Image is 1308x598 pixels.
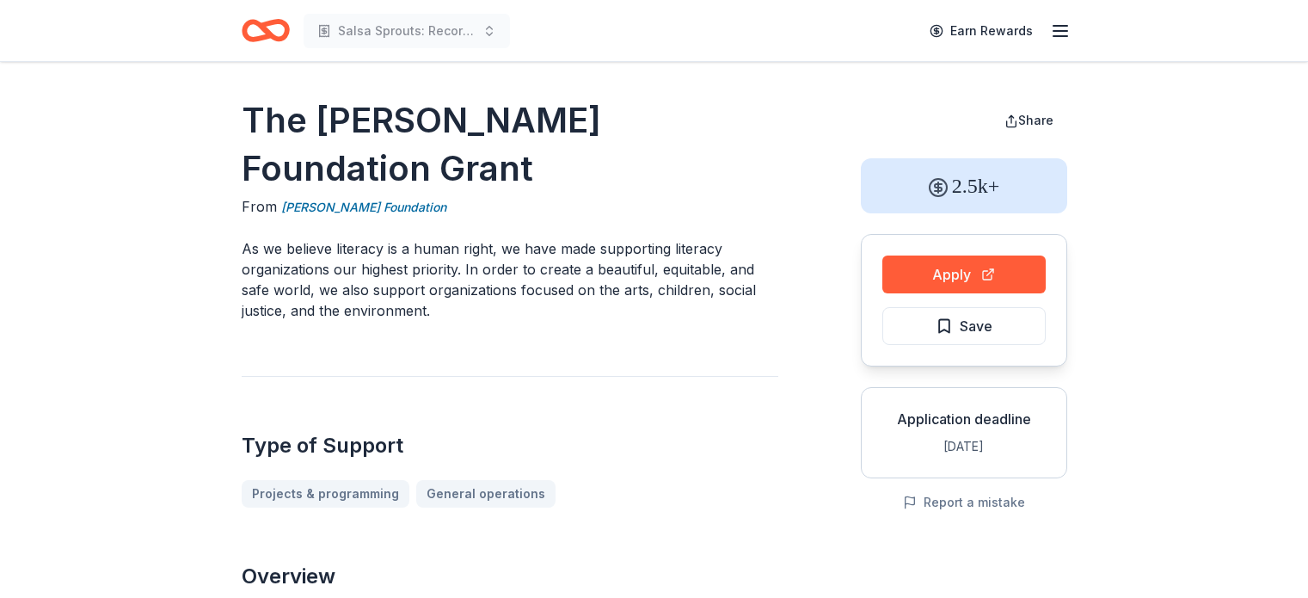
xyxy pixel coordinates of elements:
[919,15,1043,46] a: Earn Rewards
[242,10,290,51] a: Home
[281,197,446,218] a: [PERSON_NAME] Foundation
[338,21,476,41] span: Salsa Sprouts: Record-Setting Family Garden Day
[242,238,778,321] p: As we believe literacy is a human right, we have made supporting literacy organizations our highe...
[1018,113,1053,127] span: Share
[242,480,409,508] a: Projects & programming
[882,307,1046,345] button: Save
[416,480,556,508] a: General operations
[960,315,992,337] span: Save
[242,196,778,218] div: From
[875,409,1053,429] div: Application deadline
[991,103,1067,138] button: Share
[861,158,1067,213] div: 2.5k+
[242,96,778,193] h1: The [PERSON_NAME] Foundation Grant
[242,563,778,590] h2: Overview
[242,432,778,459] h2: Type of Support
[903,492,1025,513] button: Report a mistake
[882,256,1046,293] button: Apply
[304,14,510,48] button: Salsa Sprouts: Record-Setting Family Garden Day
[875,436,1053,457] div: [DATE]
